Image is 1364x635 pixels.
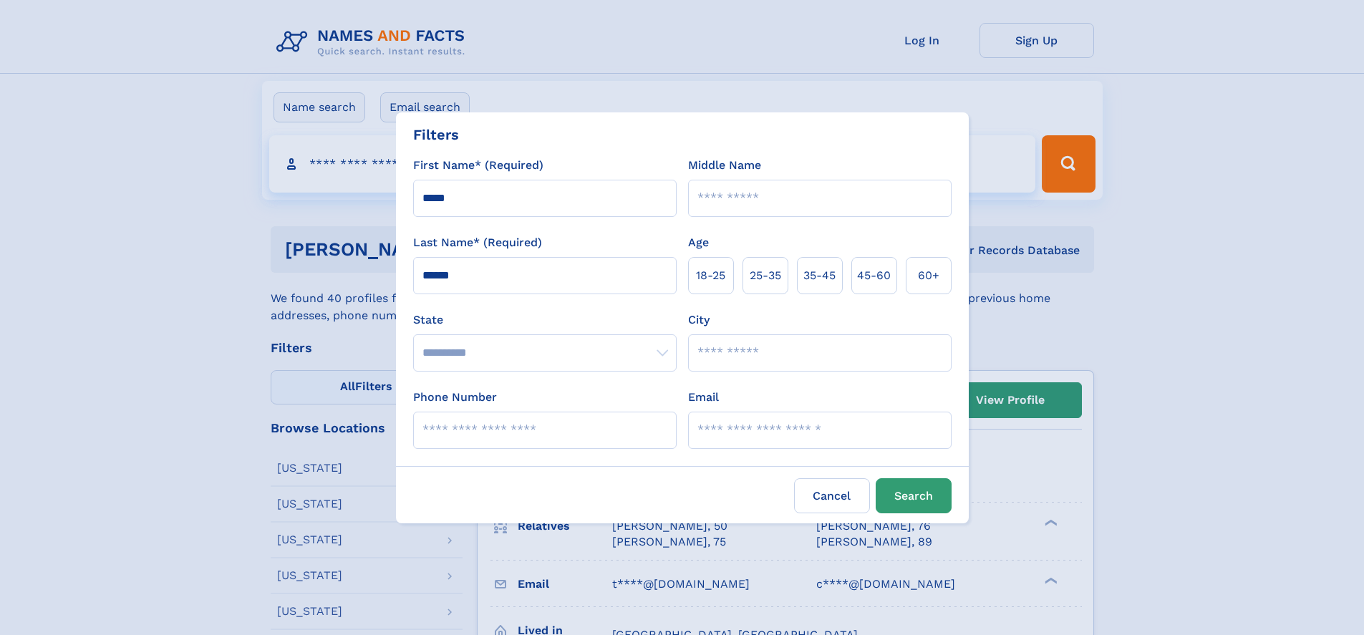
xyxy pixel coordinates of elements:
label: Email [688,389,719,406]
label: First Name* (Required) [413,157,543,174]
label: Age [688,234,709,251]
span: 45‑60 [857,267,891,284]
span: 60+ [918,267,939,284]
span: 25‑35 [750,267,781,284]
span: 35‑45 [803,267,836,284]
label: Last Name* (Required) [413,234,542,251]
span: 18‑25 [696,267,725,284]
label: Middle Name [688,157,761,174]
button: Search [876,478,952,513]
div: Filters [413,124,459,145]
label: Phone Number [413,389,497,406]
label: City [688,311,710,329]
label: State [413,311,677,329]
label: Cancel [794,478,870,513]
